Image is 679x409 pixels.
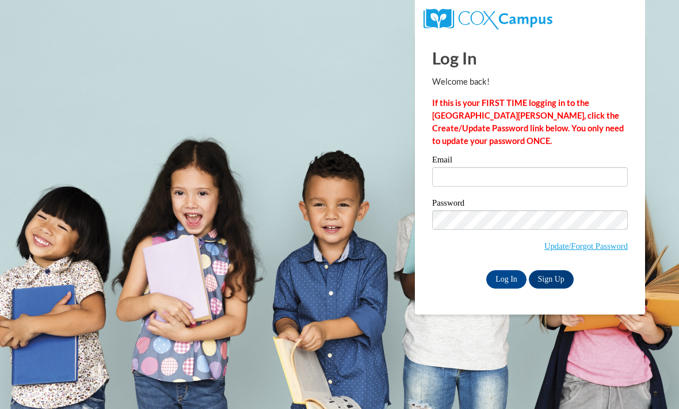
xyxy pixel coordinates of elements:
[544,241,628,251] a: Update/Forgot Password
[432,199,628,210] label: Password
[432,75,628,88] p: Welcome back!
[432,98,624,146] strong: If this is your FIRST TIME logging in to the [GEOGRAPHIC_DATA][PERSON_NAME], click the Create/Upd...
[529,270,574,289] a: Sign Up
[633,363,670,400] iframe: Schaltfläche zum Öffnen des Messaging-Fensters
[432,46,628,70] h1: Log In
[432,156,628,167] label: Email
[486,270,527,289] input: Log In
[424,9,552,29] img: COX Campus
